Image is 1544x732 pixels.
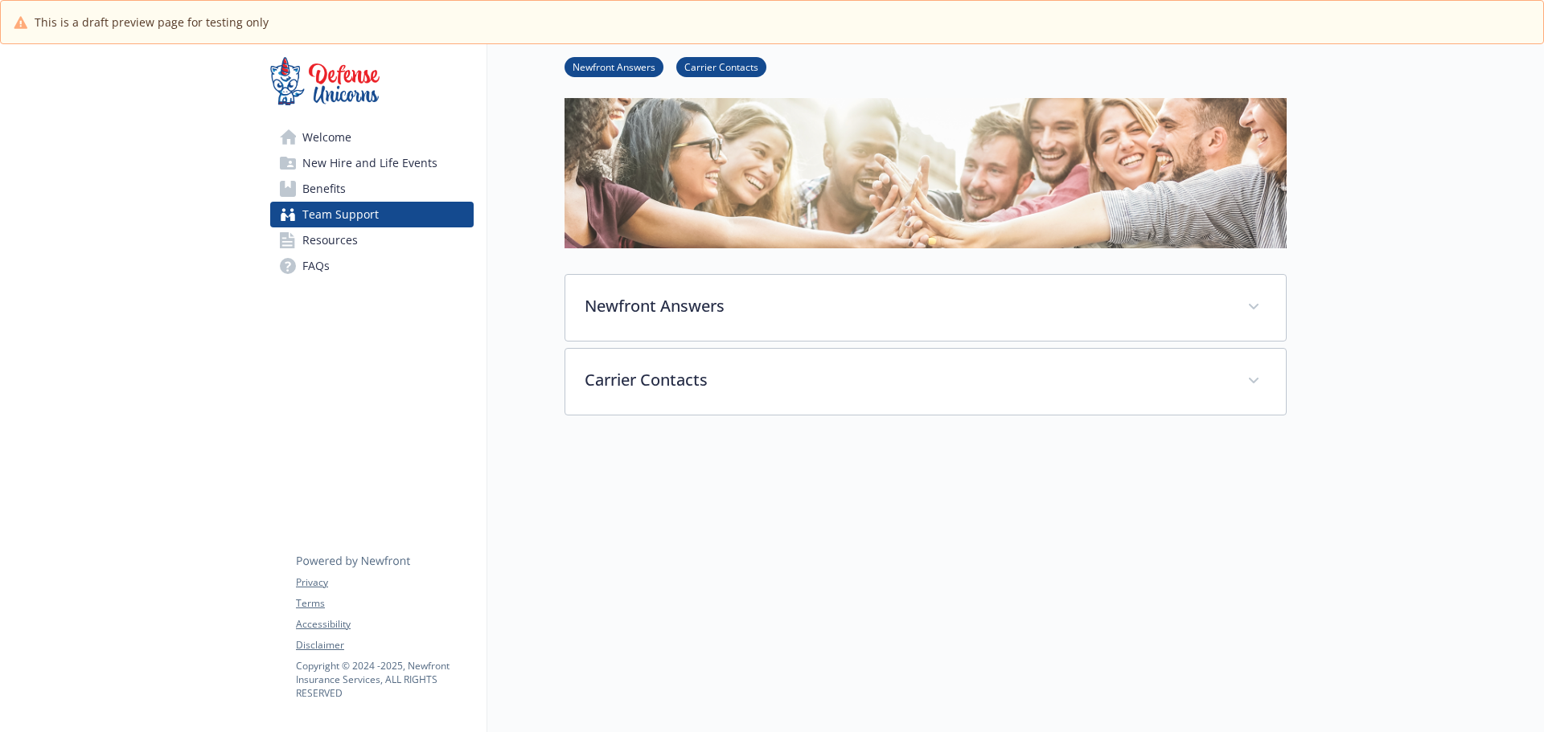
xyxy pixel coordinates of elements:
p: Copyright © 2024 - 2025 , Newfront Insurance Services, ALL RIGHTS RESERVED [296,659,473,700]
div: Newfront Answers [565,275,1286,341]
span: Benefits [302,176,346,202]
span: Welcome [302,125,351,150]
img: team support page banner [565,98,1287,248]
a: New Hire and Life Events [270,150,474,176]
a: Benefits [270,176,474,202]
a: Disclaimer [296,638,473,652]
span: This is a draft preview page for testing only [35,14,269,31]
p: Carrier Contacts [585,368,1228,392]
a: Welcome [270,125,474,150]
span: New Hire and Life Events [302,150,437,176]
a: Carrier Contacts [676,59,766,74]
a: Newfront Answers [565,59,663,74]
p: Newfront Answers [585,294,1228,318]
span: FAQs [302,253,330,279]
a: Terms [296,596,473,611]
div: Carrier Contacts [565,349,1286,415]
a: Resources [270,227,474,253]
a: FAQs [270,253,474,279]
a: Privacy [296,575,473,590]
a: Accessibility [296,617,473,632]
a: Team Support [270,202,474,227]
span: Resources [302,227,358,253]
span: Team Support [302,202,379,227]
